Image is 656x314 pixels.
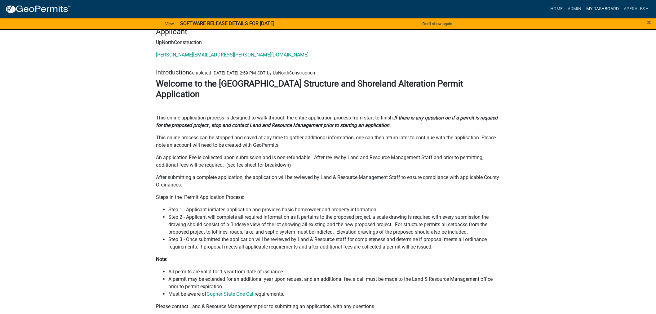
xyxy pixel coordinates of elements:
li: Step 3 - Once submitted the application will be reviewed by Land & Resource staff for completenes... [168,236,500,251]
a: [PERSON_NAME][EMAIL_ADDRESS][PERSON_NAME][DOMAIN_NAME] [156,52,308,58]
a: My Dashboard [584,3,621,15]
a: Admin [565,3,584,15]
li: Must be aware of requirements. [168,290,500,298]
button: Don't show again [420,19,455,29]
strong: Welcome to the [GEOGRAPHIC_DATA] Structure and Shoreland Alteration Permit Application [156,78,463,99]
span: Completed [DATE][DATE] 2:59 PM CDT by UpNorthConstruction [189,70,315,76]
p: This online process can be stopped and saved at any time to gather additional information, one ca... [156,134,500,149]
p: An application Fee is collected upon submission and is non-refundable. After review by Land and R... [156,154,500,169]
strong: SOFTWARE RELEASE DETAILS FOR [DATE] [180,20,274,26]
li: Step 2 - Applicant will complete all required information as it pertains to the proposed project,... [168,213,500,236]
a: View [163,19,176,29]
strong: Note: [156,256,167,262]
a: aperales [621,3,651,15]
p: Steps in the Permit Application Process: [156,194,500,201]
h4: Applicant [156,27,500,36]
li: Step 1 - Applicant initiates application and provides basic homeowner and property information. [168,206,500,213]
a: Gopher State One Call [206,291,255,297]
p: Please contact Land & Resource Management prior to submitting an application, with any questions. [156,303,500,310]
p: UpNorthConstruction [156,39,500,46]
a: Home [548,3,565,15]
span: × [647,18,651,27]
li: All permits are valid for 1 year from date of issuance. [168,268,500,276]
h5: Introduction [156,69,500,76]
li: A permit may be extended for an additional year upon request and an additional fee, a call must b... [168,276,500,290]
p: This online application process is designed to walk through the entire application process from s... [156,114,500,129]
button: Close [647,19,651,26]
p: After submitting a complete application, the application will be reviewed by Land & Resource Mana... [156,174,500,189]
